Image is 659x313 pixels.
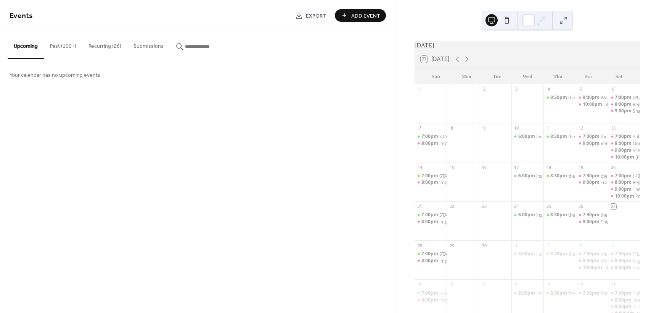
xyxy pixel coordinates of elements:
[576,173,608,179] div: the STAB! show - Live Recording
[10,71,100,79] span: Your calendar has no upcoming events
[615,147,633,154] span: 9:00pm
[421,173,439,179] span: 7:00pm
[415,251,447,257] div: STAB! Jam - Open Improv Jam
[439,290,501,297] div: STAB! Jam - Open Improv Jam
[583,251,601,257] span: 7:30pm
[335,9,386,22] button: Add Event
[511,251,544,257] div: Inside The Box - STAB!'s Online Community Game Night
[417,204,423,209] div: 21
[439,133,501,140] div: STAB! Jam - Open Improv Jam
[417,164,423,170] div: 14
[583,179,601,186] span: 9:00pm
[608,147,640,154] div: Scene Kids - Improv Comedy Show
[578,86,584,92] div: 5
[514,86,519,92] div: 3
[608,173,640,179] div: I <3 The Internet - Improv Comedy Show
[511,290,544,297] div: Inside The Box - STAB!'s Online Community Game Night
[449,243,455,248] div: 29
[306,12,326,20] span: Export
[615,264,633,271] span: 9:00pm
[576,219,608,225] div: The Subject Line - Stand-Up Comedy Show
[568,212,640,218] div: the STAB! mic - Open Mic Comedy
[481,125,487,131] div: 9
[449,204,455,209] div: 22
[421,212,439,218] span: 7:00pm
[608,94,640,101] div: [PLACEHOLDER] - An Improv Comedy Show
[578,125,584,131] div: 12
[439,297,562,303] div: Improvivor: STAB! Island - An Improv Comedy Competition
[583,258,601,264] span: 9:00pm
[568,133,640,140] div: the STAB! mic - Open Mic Comedy
[417,125,423,131] div: 7
[615,94,633,101] span: 7:00pm
[439,173,501,179] div: STAB! Jam - Open Improv Jam
[546,164,551,170] div: 18
[415,140,447,147] div: Improvivor: STAB! Island - An Improv Comedy Competition
[608,154,640,161] div: Dear Abby WTF? - Live Comedy Podcast Recording
[449,125,455,131] div: 8
[615,179,633,186] span: 8:00pm
[576,290,608,297] div: the STAB! show - Live Recording
[608,133,640,140] div: Yuba-Sutter Improv Club Presents: "Catch A Killer" - An Improv Comedy Show
[583,173,601,179] span: 7:30pm
[543,290,576,297] div: the STAB! mic - Open Mic Comedy
[518,290,536,297] span: 6:00pm
[543,69,573,84] div: Thu
[576,94,608,101] div: Warm Takes - An Improvised Stand-Up Show
[615,290,633,297] span: 7:00pm
[417,243,423,248] div: 28
[576,212,608,218] div: the STAB! show - Live Recording
[576,251,608,257] div: the STAB! show - Live Recording
[615,297,633,303] span: 8:00pm
[421,69,451,84] div: Sun
[583,219,601,225] span: 9:00pm
[421,140,439,147] span: 8:00pm
[550,212,568,218] span: 8:30pm
[610,86,616,92] div: 6
[482,69,512,84] div: Tue
[546,282,551,287] div: 9
[550,251,568,257] span: 8:30pm
[573,69,604,84] div: Fri
[481,164,487,170] div: 16
[543,133,576,140] div: the STAB! mic - Open Mic Comedy
[481,204,487,209] div: 23
[615,140,633,147] span: 8:00pm
[449,86,455,92] div: 1
[546,125,551,131] div: 11
[421,133,439,140] span: 7:00pm
[511,133,544,140] div: Inside The Box - STAB!'s Online Community Game Night
[608,140,640,147] div: One Fall Improv - A Wrestling Inspired Improv Comedy Show
[415,290,447,297] div: STAB! Jam - Open Improv Jam
[415,258,447,264] div: Improvivor: STAB! Island - An Improv Comedy Competition
[351,12,380,20] span: Add Event
[421,290,439,297] span: 7:00pm
[578,243,584,248] div: 3
[576,133,608,140] div: the STAB! show - Live Recording
[550,290,568,297] span: 8:30pm
[415,297,447,303] div: Improvivor: STAB! Island - An Improv Comedy Competition
[514,164,519,170] div: 17
[536,133,654,140] div: Inside The Box - STAB!'s Online Community Game Night
[583,290,601,297] span: 7:30pm
[127,31,170,58] button: Submissions
[550,133,568,140] span: 8:30pm
[421,258,439,264] span: 8:00pm
[576,179,608,186] div: Transketchual - A Sketch Comedy Show
[615,303,633,310] span: 9:00pm
[615,101,633,108] span: 8:00pm
[481,282,487,287] div: 7
[421,179,439,186] span: 8:00pm
[415,41,640,50] div: [DATE]
[583,133,601,140] span: 7:30pm
[608,179,640,186] div: Regular Exclusive Blend - Improv Comedy Show
[608,186,640,193] div: The Chafe - An Hour of Raw Stand-Up Bits
[615,186,633,193] span: 9:00pm
[82,31,127,58] button: Recurring (26)
[576,101,608,108] div: lolgbt+ Presents: Say YAS! - Drag Talk Salon & Kiki
[543,251,576,257] div: the STAB! mic - Open Mic Comedy
[615,193,635,199] span: 10:00pm
[610,125,616,131] div: 13
[514,243,519,248] div: 1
